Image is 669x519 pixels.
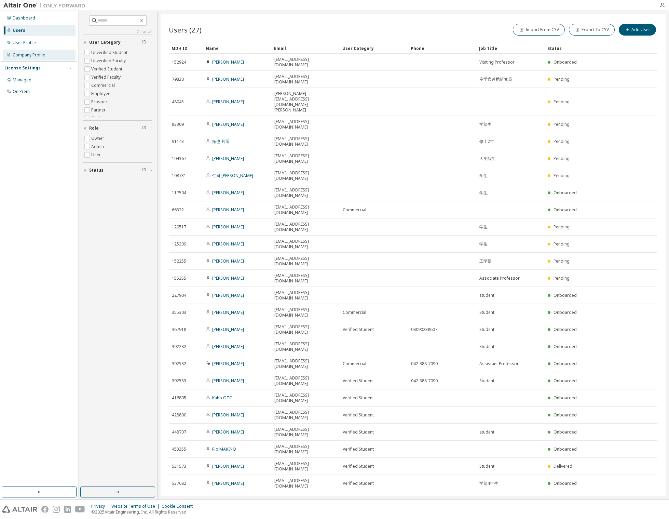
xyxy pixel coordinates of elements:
[91,81,116,90] label: Commercial
[13,15,35,21] div: Dashboard
[274,91,337,113] span: [PERSON_NAME][EMAIL_ADDRESS][DOMAIN_NAME][PERSON_NAME]
[212,224,244,230] a: [PERSON_NAME]
[83,121,152,136] button: Role
[343,395,374,401] span: Verified Student
[479,156,496,161] span: 大学院生
[64,506,71,513] img: linkedin.svg
[274,324,337,335] span: [EMAIL_ADDRESS][DOMAIN_NAME]
[142,40,146,45] span: Clear filter
[172,378,186,384] span: 392583
[554,463,572,469] span: Delivered
[274,119,337,130] span: [EMAIL_ADDRESS][DOMAIN_NAME]
[83,29,152,35] a: Clear all
[274,222,337,232] span: [EMAIL_ADDRESS][DOMAIN_NAME]
[212,156,244,161] a: [PERSON_NAME]
[554,59,577,65] span: Onboarded
[172,464,186,469] span: 531573
[172,99,184,105] span: 48045
[212,361,244,367] a: [PERSON_NAME]
[569,24,615,36] button: Export To CSV
[212,121,244,127] a: [PERSON_NAME]
[172,344,186,349] span: 392282
[172,156,186,161] span: 104367
[212,138,230,144] a: 拓也 片岡
[89,40,121,45] span: User Category
[212,344,244,349] a: [PERSON_NAME]
[554,412,577,418] span: Onboarded
[554,258,570,264] span: Pending
[274,290,337,301] span: [EMAIL_ADDRESS][DOMAIN_NAME]
[172,224,186,230] span: 120517
[274,187,337,198] span: [EMAIL_ADDRESS][DOMAIN_NAME]
[169,25,202,35] span: Users (27)
[274,478,337,489] span: [EMAIL_ADDRESS][DOMAIN_NAME]
[3,2,89,9] img: Altair One
[554,361,577,367] span: Onboarded
[172,59,186,65] span: 152924
[172,190,186,196] span: 117504
[172,395,186,401] span: 416805
[479,327,494,332] span: Student
[212,412,244,418] a: [PERSON_NAME]
[411,43,474,54] div: Phone
[274,43,337,54] div: Email
[274,153,337,164] span: [EMAIL_ADDRESS][DOMAIN_NAME]
[91,114,101,122] label: Trial
[479,429,494,435] span: student
[91,57,127,65] label: Unverified Faculty
[89,125,99,131] span: Role
[274,239,337,250] span: [EMAIL_ADDRESS][DOMAIN_NAME]
[212,190,244,196] a: [PERSON_NAME]
[91,98,110,106] label: Prospect
[411,327,437,332] span: 08090238607
[554,99,570,105] span: Pending
[212,207,244,213] a: [PERSON_NAME]
[172,327,186,332] span: 367918
[274,427,337,438] span: [EMAIL_ADDRESS][DOMAIN_NAME]
[479,258,492,264] span: 工学部
[111,504,162,509] div: Website Terms of Use
[343,207,366,213] span: Commercial
[172,276,186,281] span: 155355
[343,481,374,486] span: Verified Student
[479,464,494,469] span: Student
[343,447,374,452] span: Verified Student
[479,378,494,384] span: Student
[91,151,102,159] label: User
[172,361,186,367] span: 392582
[554,241,570,247] span: Pending
[343,327,374,332] span: Verified Student
[554,121,570,127] span: Pending
[212,173,253,178] a: 仁司 [PERSON_NAME]
[89,168,104,173] span: Status
[13,89,30,94] div: On Prem
[172,293,186,298] span: 227904
[479,481,498,486] span: 学部4年生
[212,480,244,486] a: [PERSON_NAME]
[212,378,244,384] a: [PERSON_NAME]
[172,258,186,264] span: 152255
[274,74,337,85] span: [EMAIL_ADDRESS][DOMAIN_NAME]
[274,307,337,318] span: [EMAIL_ADDRESS][DOMAIN_NAME]
[274,256,337,267] span: [EMAIL_ADDRESS][DOMAIN_NAME]
[53,506,60,513] img: instagram.svg
[554,275,570,281] span: Pending
[554,190,577,196] span: Onboarded
[212,292,244,298] a: [PERSON_NAME]
[274,358,337,369] span: [EMAIL_ADDRESS][DOMAIN_NAME]
[547,43,616,54] div: Status
[212,99,244,105] a: [PERSON_NAME]
[4,65,41,71] div: License Settings
[479,77,512,82] span: 産学官連携研究員
[343,378,374,384] span: Verified Student
[206,43,269,54] div: Name
[13,77,31,83] div: Managed
[411,361,438,367] span: 042-388-7090
[479,59,515,65] span: Visiting Professor
[554,395,577,401] span: Onboarded
[479,310,494,315] span: Student
[554,76,570,82] span: Pending
[91,49,129,57] label: Unverified Student
[554,344,577,349] span: Onboarded
[13,40,36,45] div: User Profile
